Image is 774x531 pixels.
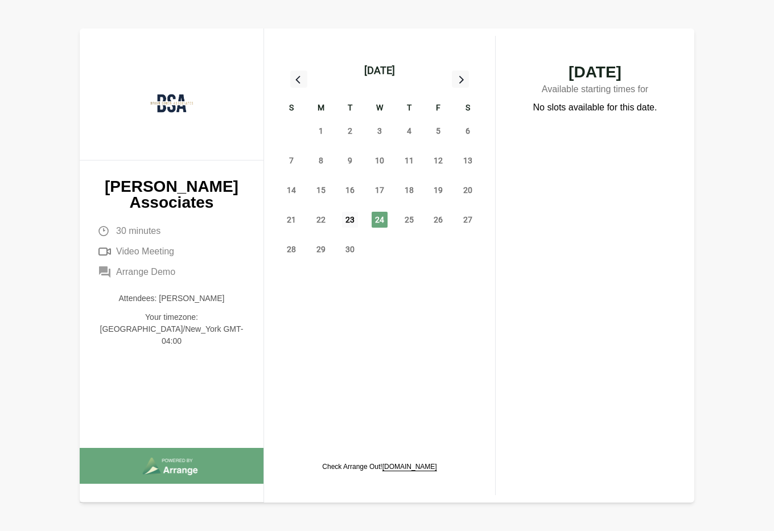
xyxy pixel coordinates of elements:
[430,123,446,139] span: Friday, September 5, 2025
[342,241,358,257] span: Tuesday, September 30, 2025
[322,462,437,471] p: Check Arrange Out!
[430,212,446,228] span: Friday, September 26, 2025
[382,463,437,471] a: [DOMAIN_NAME]
[430,153,446,168] span: Friday, September 12, 2025
[98,293,245,304] p: Attendees: [PERSON_NAME]
[116,245,174,258] span: Video Meeting
[277,101,306,116] div: S
[401,212,417,228] span: Thursday, September 25, 2025
[342,212,358,228] span: Tuesday, September 23, 2025
[430,182,446,198] span: Friday, September 19, 2025
[394,101,424,116] div: T
[518,80,672,101] p: Available starting times for
[424,101,454,116] div: F
[460,123,476,139] span: Saturday, September 6, 2025
[283,182,299,198] span: Sunday, September 14, 2025
[342,123,358,139] span: Tuesday, September 2, 2025
[283,153,299,168] span: Sunday, September 7, 2025
[313,153,329,168] span: Monday, September 8, 2025
[453,101,483,116] div: S
[460,182,476,198] span: Saturday, September 20, 2025
[364,63,395,79] div: [DATE]
[313,212,329,228] span: Monday, September 22, 2025
[98,311,245,347] p: Your timezone: [GEOGRAPHIC_DATA]/New_York GMT-04:00
[335,101,365,116] div: T
[283,241,299,257] span: Sunday, September 28, 2025
[116,265,175,279] span: Arrange Demo
[98,179,245,211] p: [PERSON_NAME] Associates
[460,153,476,168] span: Saturday, September 13, 2025
[313,241,329,257] span: Monday, September 29, 2025
[313,182,329,198] span: Monday, September 15, 2025
[533,101,657,114] p: No slots available for this date.
[283,212,299,228] span: Sunday, September 21, 2025
[372,153,388,168] span: Wednesday, September 10, 2025
[306,101,336,116] div: M
[460,212,476,228] span: Saturday, September 27, 2025
[342,182,358,198] span: Tuesday, September 16, 2025
[342,153,358,168] span: Tuesday, September 9, 2025
[401,153,417,168] span: Thursday, September 11, 2025
[372,182,388,198] span: Wednesday, September 17, 2025
[518,64,672,80] span: [DATE]
[365,101,394,116] div: W
[372,212,388,228] span: Wednesday, September 24, 2025
[313,123,329,139] span: Monday, September 1, 2025
[116,224,160,238] span: 30 minutes
[401,123,417,139] span: Thursday, September 4, 2025
[401,182,417,198] span: Thursday, September 18, 2025
[372,123,388,139] span: Wednesday, September 3, 2025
